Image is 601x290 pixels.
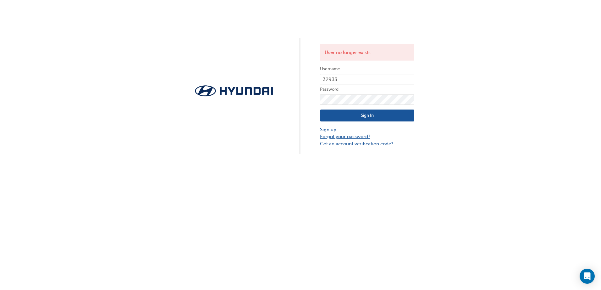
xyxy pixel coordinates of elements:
[580,269,595,284] div: Open Intercom Messenger
[320,140,414,148] a: Got an account verification code?
[320,65,414,73] label: Username
[320,44,414,61] div: User no longer exists
[320,74,414,85] input: Username
[320,133,414,140] a: Forgot your password?
[320,110,414,121] button: Sign In
[320,126,414,133] a: Sign up
[187,83,281,98] img: Trak
[320,86,414,93] label: Password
